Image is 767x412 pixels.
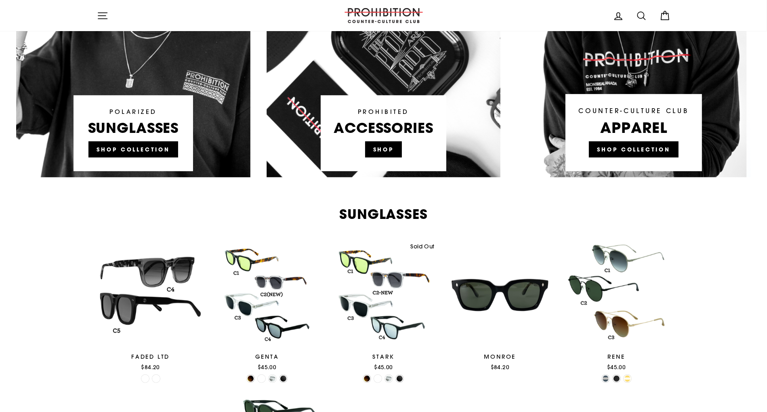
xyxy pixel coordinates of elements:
div: $45.00 [563,363,670,371]
div: $84.20 [446,363,554,371]
a: FADED LTD$84.20 [97,241,204,374]
img: PROHIBITION COUNTER-CULTURE CLUB [343,8,424,23]
div: $45.00 [213,363,321,371]
div: RENE [563,353,670,361]
h2: SUNGLASSES [97,208,670,221]
a: MONROE$84.20 [446,241,554,374]
div: Sold Out [407,241,437,252]
a: RENE$45.00 [563,241,670,374]
a: GENTA$45.00 [213,241,321,374]
div: GENTA [213,353,321,361]
a: STARK$45.00 [330,241,437,374]
div: FADED LTD [97,353,204,361]
div: $45.00 [330,363,437,371]
div: MONROE [446,353,554,361]
div: STARK [330,353,437,361]
div: $84.20 [97,363,204,371]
